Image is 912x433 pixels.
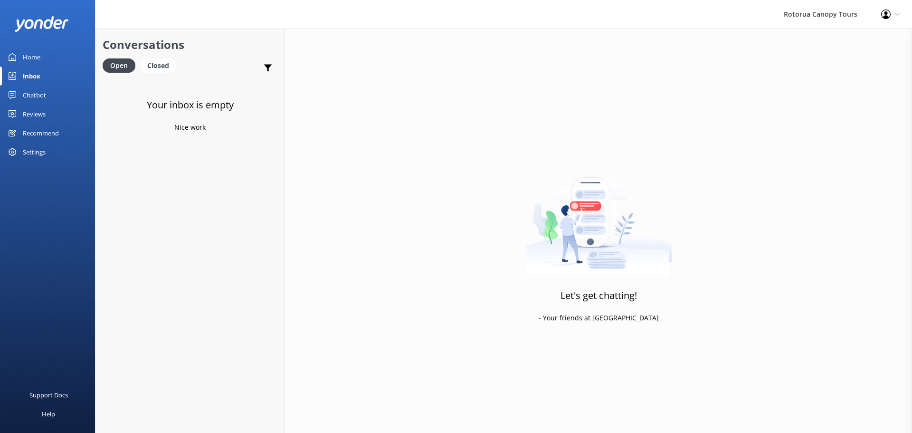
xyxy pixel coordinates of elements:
[147,97,234,113] h3: Your inbox is empty
[539,313,659,323] p: - Your friends at [GEOGRAPHIC_DATA]
[103,36,277,54] h2: Conversations
[140,60,181,70] a: Closed
[560,288,637,303] h3: Let's get chatting!
[23,105,46,124] div: Reviews
[23,143,46,162] div: Settings
[103,60,140,70] a: Open
[23,124,59,143] div: Recommend
[103,58,135,73] div: Open
[525,157,672,276] img: artwork of a man stealing a conversation from at giant smartphone
[42,404,55,423] div: Help
[23,67,40,86] div: Inbox
[23,86,46,105] div: Chatbot
[14,16,69,32] img: yonder-white-logo.png
[174,122,206,133] p: Nice work
[29,385,68,404] div: Support Docs
[23,48,40,67] div: Home
[140,58,176,73] div: Closed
